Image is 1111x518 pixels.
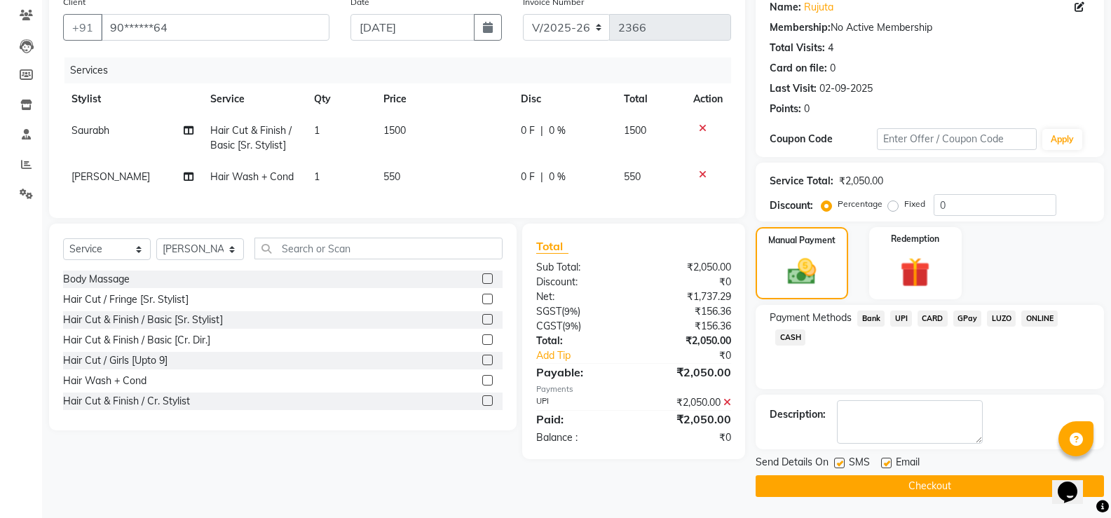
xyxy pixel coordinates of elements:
span: Payment Methods [770,311,852,325]
img: _cash.svg [779,255,825,288]
div: 0 [830,61,836,76]
span: 0 F [521,170,535,184]
div: Hair Wash + Cond [63,374,146,388]
span: Bank [857,311,885,327]
div: Hair Cut & Finish / Basic [Cr. Dir.] [63,333,210,348]
span: | [540,123,543,138]
div: Membership: [770,20,831,35]
div: Hair Cut & Finish / Basic [Sr. Stylist] [63,313,223,327]
div: Description: [770,407,826,422]
span: 1500 [624,124,646,137]
a: Add Tip [526,348,652,363]
span: SGST [536,305,561,318]
div: ₹2,050.00 [634,364,742,381]
div: Net: [526,289,634,304]
span: Send Details On [756,455,829,472]
div: Total: [526,334,634,348]
div: ₹0 [634,275,742,289]
div: Balance : [526,430,634,445]
button: Apply [1042,129,1082,150]
div: Discount: [770,198,813,213]
span: 1 [314,170,320,183]
span: Hair Cut & Finish / Basic [Sr. Stylist] [210,124,292,151]
div: Payments [536,383,731,395]
span: SMS [849,455,870,472]
div: ₹0 [634,430,742,445]
span: [PERSON_NAME] [71,170,150,183]
div: Coupon Code [770,132,876,146]
span: CASH [775,329,805,346]
div: UPI [526,395,634,410]
div: Paid: [526,411,634,428]
div: ₹156.36 [634,304,742,319]
div: Last Visit: [770,81,817,96]
div: Hair Cut / Girls [Upto 9] [63,353,168,368]
div: Points: [770,102,801,116]
div: ₹0 [652,348,742,363]
div: ₹2,050.00 [634,260,742,275]
th: Action [685,83,731,115]
span: 0 F [521,123,535,138]
th: Stylist [63,83,202,115]
input: Search by Name/Mobile/Email/Code [101,14,329,41]
span: Hair Wash + Cond [210,170,294,183]
div: ₹2,050.00 [634,411,742,428]
div: No Active Membership [770,20,1090,35]
div: Payable: [526,364,634,381]
div: 0 [804,102,810,116]
span: 0 % [549,123,566,138]
div: Services [64,57,742,83]
div: Body Massage [63,272,130,287]
div: Total Visits: [770,41,825,55]
img: _gift.svg [891,254,939,291]
span: CARD [918,311,948,327]
div: Hair Cut / Fringe [Sr. Stylist] [63,292,189,307]
iframe: chat widget [1052,462,1097,504]
button: +91 [63,14,102,41]
div: ₹156.36 [634,319,742,334]
div: ₹1,737.29 [634,289,742,304]
span: Total [536,239,568,254]
span: ONLINE [1021,311,1058,327]
span: 550 [624,170,641,183]
span: | [540,170,543,184]
span: GPay [953,311,982,327]
div: ( ) [526,319,634,334]
div: 02-09-2025 [819,81,873,96]
span: 9% [565,320,578,332]
span: 9% [564,306,578,317]
div: Hair Cut & Finish / Cr. Stylist [63,394,190,409]
span: Email [896,455,920,472]
span: 550 [383,170,400,183]
th: Total [615,83,685,115]
label: Fixed [904,198,925,210]
button: Checkout [756,475,1104,497]
div: Discount: [526,275,634,289]
span: 1500 [383,124,406,137]
label: Percentage [838,198,882,210]
th: Service [202,83,306,115]
div: ( ) [526,304,634,319]
div: ₹2,050.00 [839,174,883,189]
th: Disc [512,83,616,115]
span: 0 % [549,170,566,184]
div: ₹2,050.00 [634,395,742,410]
div: 4 [828,41,833,55]
span: Saurabh [71,124,109,137]
th: Price [375,83,512,115]
input: Enter Offer / Coupon Code [877,128,1037,150]
th: Qty [306,83,375,115]
div: Card on file: [770,61,827,76]
div: ₹2,050.00 [634,334,742,348]
label: Redemption [891,233,939,245]
span: UPI [890,311,912,327]
div: Service Total: [770,174,833,189]
span: LUZO [987,311,1016,327]
label: Manual Payment [768,234,836,247]
input: Search or Scan [254,238,503,259]
span: CGST [536,320,562,332]
div: Sub Total: [526,260,634,275]
span: 1 [314,124,320,137]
